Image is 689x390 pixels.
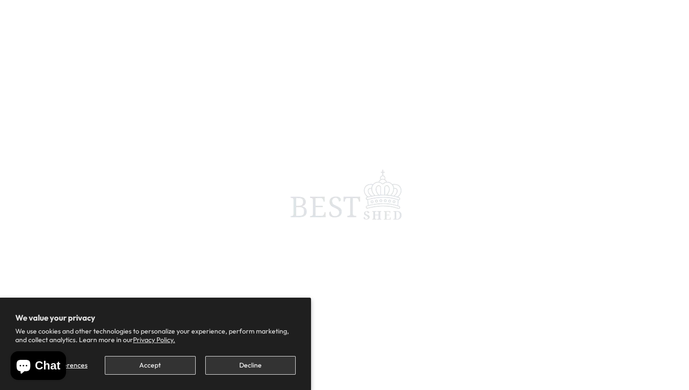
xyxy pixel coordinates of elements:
[8,351,69,382] inbox-online-store-chat: Shopify online store chat
[15,327,296,344] p: We use cookies and other technologies to personalize your experience, perform marketing, and coll...
[205,356,296,375] button: Decline
[105,356,195,375] button: Accept
[133,335,175,344] a: Privacy Policy.
[15,313,296,323] h2: We value your privacy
